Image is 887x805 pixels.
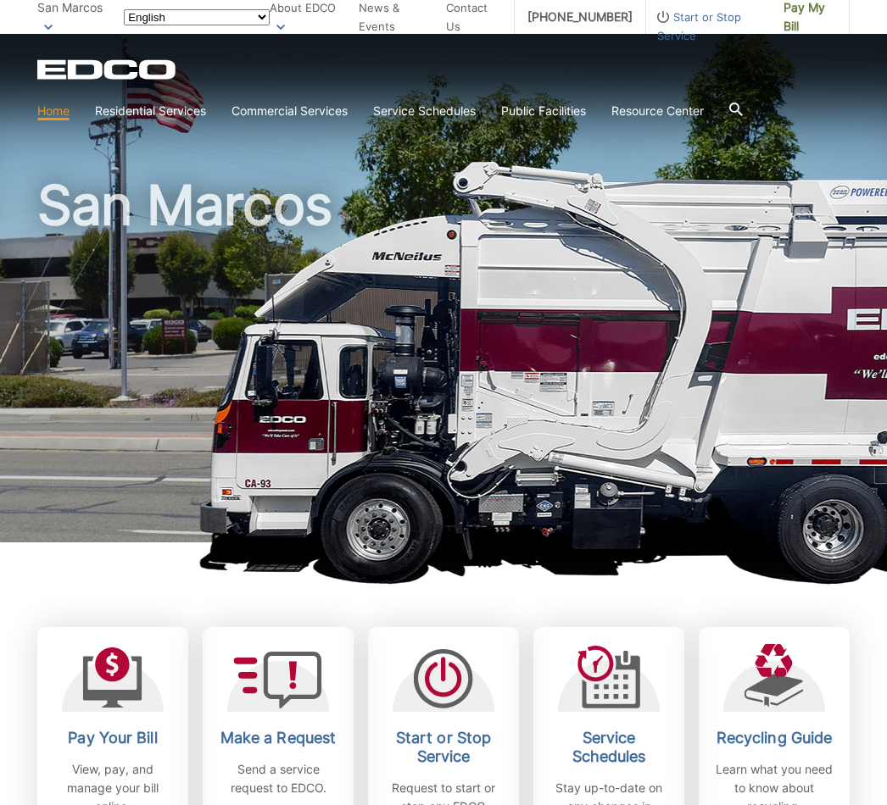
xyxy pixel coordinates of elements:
a: Resource Center [611,102,704,120]
p: Send a service request to EDCO. [215,760,341,797]
a: Home [37,102,70,120]
h1: San Marcos [37,178,850,550]
h2: Pay Your Bill [50,729,176,747]
a: Commercial Services [232,102,348,120]
select: Select a language [124,9,270,25]
h2: Recycling Guide [711,729,837,747]
a: Residential Services [95,102,206,120]
h2: Start or Stop Service [381,729,506,766]
a: Public Facilities [501,102,586,120]
h2: Make a Request [215,729,341,747]
a: EDCD logo. Return to the homepage. [37,59,178,80]
h2: Service Schedules [546,729,672,766]
a: Service Schedules [373,102,476,120]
